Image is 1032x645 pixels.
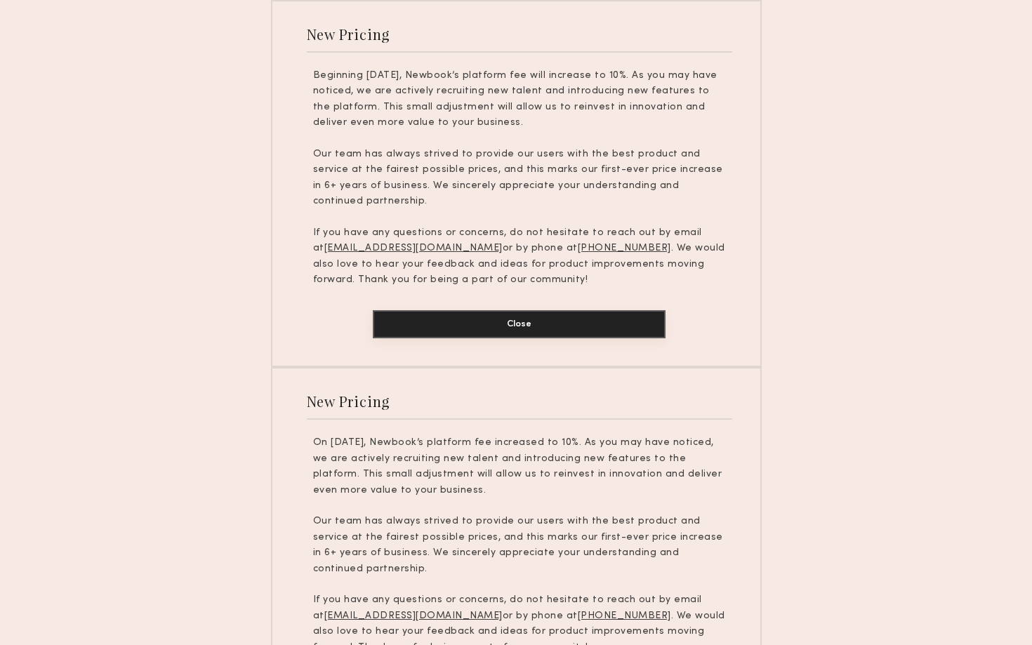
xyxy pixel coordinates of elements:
[307,25,390,44] div: New Pricing
[313,435,726,498] p: On [DATE], Newbook’s platform fee increased to 10%. As you may have noticed, we are actively recr...
[313,225,726,288] p: If you have any questions or concerns, do not hesitate to reach out by email at or by phone at . ...
[313,147,726,210] p: Our team has always strived to provide our users with the best product and service at the fairest...
[313,68,726,131] p: Beginning [DATE], Newbook’s platform fee will increase to 10%. As you may have noticed, we are ac...
[373,310,666,338] button: Close
[578,244,671,253] u: [PHONE_NUMBER]
[313,514,726,577] p: Our team has always strived to provide our users with the best product and service at the fairest...
[324,244,503,253] u: [EMAIL_ADDRESS][DOMAIN_NAME]
[578,611,671,620] u: [PHONE_NUMBER]
[324,611,503,620] u: [EMAIL_ADDRESS][DOMAIN_NAME]
[307,392,390,411] div: New Pricing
